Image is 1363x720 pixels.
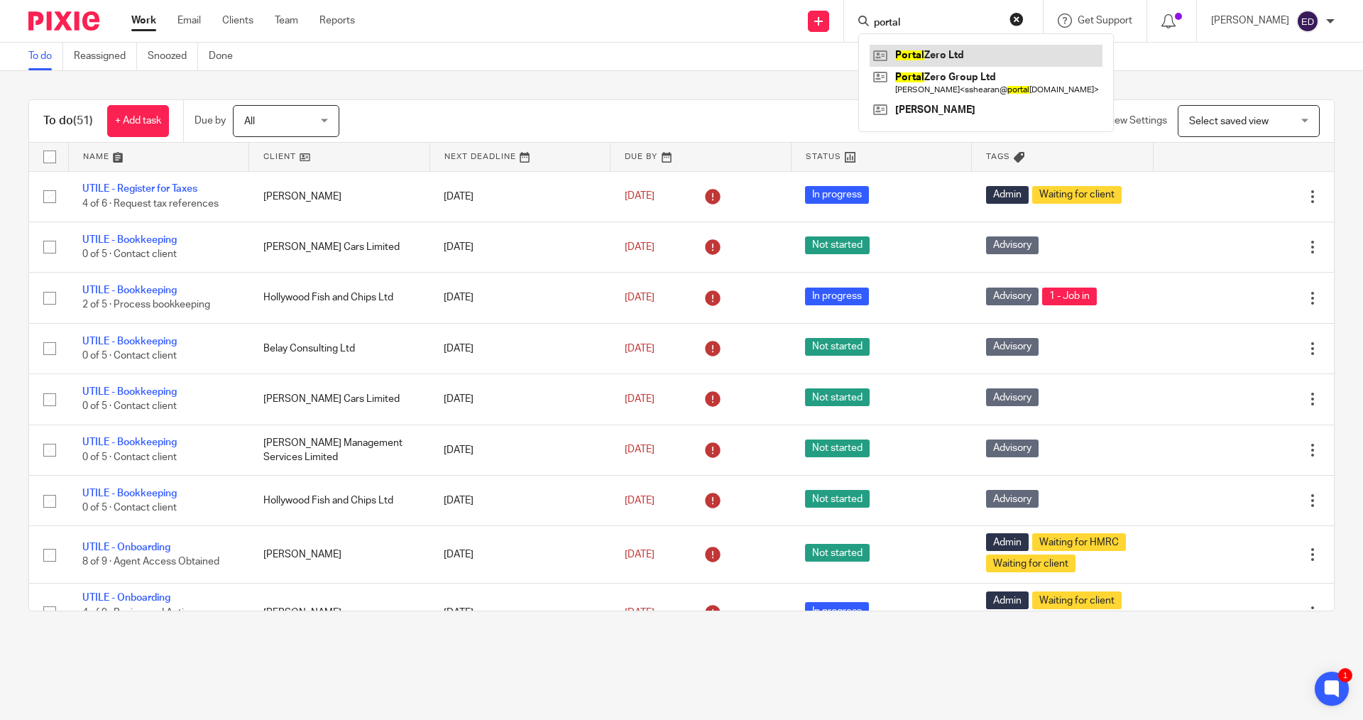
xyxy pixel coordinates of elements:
[986,533,1029,551] span: Admin
[429,222,611,272] td: [DATE]
[43,114,93,129] h1: To do
[1338,668,1352,682] div: 1
[805,186,869,204] span: In progress
[82,503,177,513] span: 0 of 5 · Contact client
[1078,16,1132,26] span: Get Support
[249,323,430,373] td: Belay Consulting Ltd
[625,293,655,302] span: [DATE]
[986,388,1039,406] span: Advisory
[805,288,869,305] span: In progress
[249,584,430,642] td: [PERSON_NAME]
[244,116,255,126] span: All
[1296,10,1319,33] img: svg%3E
[82,235,177,245] a: UTILE - Bookkeeping
[319,13,355,28] a: Reports
[177,13,201,28] a: Email
[805,236,870,254] span: Not started
[625,496,655,506] span: [DATE]
[74,43,137,70] a: Reassigned
[249,526,430,584] td: [PERSON_NAME]
[1032,186,1122,204] span: Waiting for client
[805,338,870,356] span: Not started
[82,402,177,412] span: 0 of 5 · Contact client
[249,171,430,222] td: [PERSON_NAME]
[1042,288,1097,305] span: 1 - Job in
[82,437,177,447] a: UTILE - Bookkeeping
[986,591,1029,609] span: Admin
[625,344,655,354] span: [DATE]
[872,17,1000,30] input: Search
[805,440,870,457] span: Not started
[249,425,430,475] td: [PERSON_NAME] Management Services Limited
[625,192,655,202] span: [DATE]
[195,114,226,128] p: Due by
[82,285,177,295] a: UTILE - Bookkeeping
[625,550,655,560] span: [DATE]
[1106,116,1167,126] span: View Settings
[107,105,169,137] a: + Add task
[986,236,1039,254] span: Advisory
[82,557,219,567] span: 8 of 9 · Agent Access Obtained
[222,13,253,28] a: Clients
[986,440,1039,457] span: Advisory
[249,476,430,526] td: Hollywood Fish and Chips Ltd
[82,337,177,347] a: UTILE - Bookkeeping
[429,425,611,475] td: [DATE]
[625,445,655,455] span: [DATE]
[429,273,611,323] td: [DATE]
[249,273,430,323] td: Hollywood Fish and Chips Ltd
[986,555,1075,572] span: Waiting for client
[805,490,870,508] span: Not started
[986,288,1039,305] span: Advisory
[1211,13,1289,28] p: [PERSON_NAME]
[625,608,655,618] span: [DATE]
[986,338,1039,356] span: Advisory
[805,388,870,406] span: Not started
[82,387,177,397] a: UTILE - Bookkeeping
[429,526,611,584] td: [DATE]
[429,584,611,642] td: [DATE]
[625,394,655,404] span: [DATE]
[28,43,63,70] a: To do
[82,593,170,603] a: UTILE - Onboarding
[82,489,177,498] a: UTILE - Bookkeeping
[73,115,93,126] span: (51)
[131,13,156,28] a: Work
[986,490,1039,508] span: Advisory
[82,351,177,361] span: 0 of 5 · Contact client
[249,374,430,425] td: [PERSON_NAME] Cars Limited
[429,171,611,222] td: [DATE]
[148,43,198,70] a: Snoozed
[82,452,177,462] span: 0 of 5 · Contact client
[625,242,655,252] span: [DATE]
[986,186,1029,204] span: Admin
[82,249,177,259] span: 0 of 5 · Contact client
[1009,12,1024,26] button: Clear
[82,608,195,633] span: 4 of 9 · Review and Action Previous Step
[209,43,243,70] a: Done
[429,323,611,373] td: [DATE]
[249,222,430,272] td: [PERSON_NAME] Cars Limited
[805,602,869,620] span: In progress
[805,544,870,562] span: Not started
[1032,533,1126,551] span: Waiting for HMRC
[275,13,298,28] a: Team
[1189,116,1269,126] span: Select saved view
[986,153,1010,160] span: Tags
[82,184,197,194] a: UTILE - Register for Taxes
[82,542,170,552] a: UTILE - Onboarding
[429,476,611,526] td: [DATE]
[1032,591,1122,609] span: Waiting for client
[82,300,210,310] span: 2 of 5 · Process bookkeeping
[28,11,99,31] img: Pixie
[429,374,611,425] td: [DATE]
[82,199,219,209] span: 4 of 6 · Request tax references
